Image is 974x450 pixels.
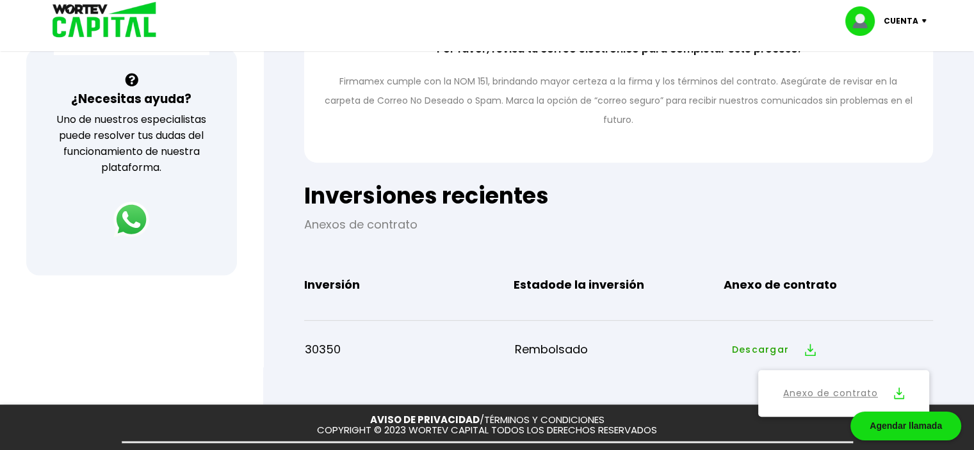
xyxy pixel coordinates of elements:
[805,344,816,356] img: descarga
[884,12,918,31] p: Cuenta
[304,216,418,232] a: Anexos de contrato
[370,415,605,426] p: /
[783,385,878,401] a: Anexo de contrato
[484,413,605,426] a: TÉRMINOS Y CONDICIONES
[515,340,724,359] p: Rembolsado
[43,111,220,175] p: Uno de nuestros especialistas puede resolver tus dudas del funcionamiento de nuestra plataforma.
[317,425,657,436] p: COPYRIGHT © 2023 WORTEV CAPITAL TODOS LOS DERECHOS RESERVADOS
[370,413,480,426] a: AVISO DE PRIVACIDAD
[304,183,933,209] h2: Inversiones recientes
[305,340,514,359] p: 30350
[514,275,644,294] b: Estado
[918,19,936,23] img: icon-down
[764,376,923,411] button: Anexo de contrato
[850,412,961,440] div: Agendar llamada
[732,343,789,357] a: Descargar
[724,275,837,294] b: Anexo de contrato
[71,90,191,108] h3: ¿Necesitas ayuda?
[725,336,823,364] button: Descargar
[321,72,916,129] p: Firmamex cumple con la NOM 151, brindando mayor certeza a la firma y los términos del contrato. A...
[556,277,644,293] b: de la inversión
[845,6,884,36] img: profile-image
[113,202,149,237] img: logos_whatsapp-icon.242b2217.svg
[304,275,360,294] b: Inversión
